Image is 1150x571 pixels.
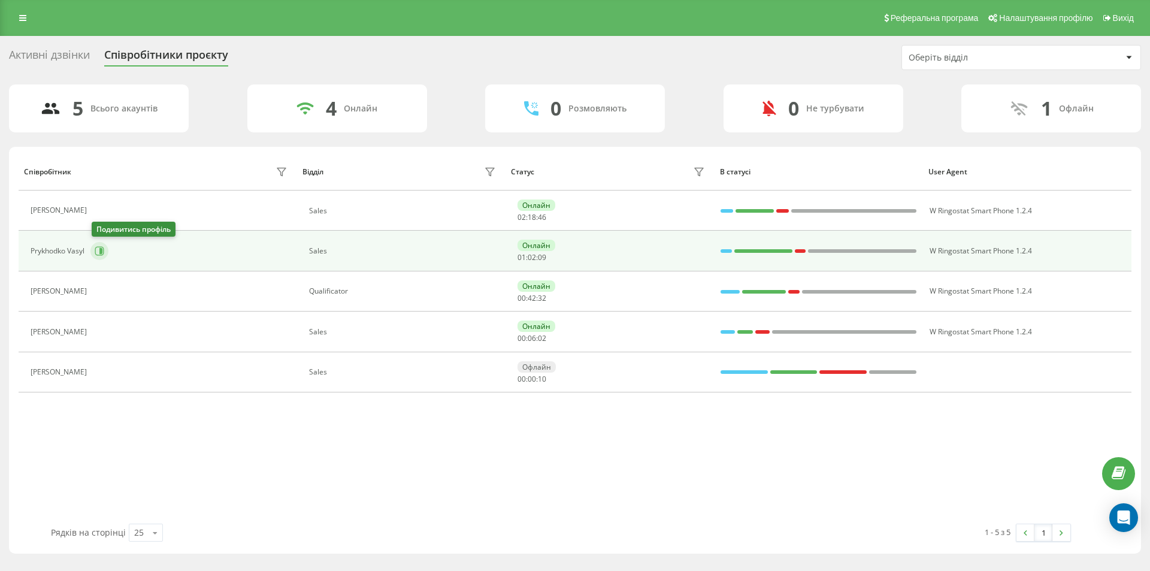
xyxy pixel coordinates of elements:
[517,213,546,222] div: : :
[309,368,499,376] div: Sales
[24,168,71,176] div: Співробітник
[538,333,546,343] span: 02
[517,280,555,292] div: Онлайн
[517,200,555,211] div: Онлайн
[517,253,546,262] div: : :
[517,375,546,383] div: : :
[788,97,799,120] div: 0
[985,526,1010,538] div: 1 - 5 з 5
[528,212,536,222] span: 18
[92,222,175,237] div: Подивитись профіль
[31,328,90,336] div: [PERSON_NAME]
[538,252,546,262] span: 09
[309,207,499,215] div: Sales
[806,104,864,114] div: Не турбувати
[31,368,90,376] div: [PERSON_NAME]
[538,293,546,303] span: 32
[1034,524,1052,541] a: 1
[31,247,87,255] div: Prykhodko Vasyl
[31,287,90,295] div: [PERSON_NAME]
[302,168,323,176] div: Відділ
[517,374,526,384] span: 00
[568,104,627,114] div: Розмовляють
[134,527,144,539] div: 25
[538,374,546,384] span: 10
[309,287,499,295] div: Qualificator
[511,168,534,176] div: Статус
[309,247,499,255] div: Sales
[90,104,158,114] div: Всього акаунтів
[517,333,526,343] span: 00
[909,53,1052,63] div: Оберіть відділ
[1059,104,1094,114] div: Офлайн
[517,321,555,332] div: Онлайн
[1109,503,1138,532] div: Open Intercom Messenger
[517,212,526,222] span: 02
[930,246,1032,256] span: W Ringostat Smart Phone 1.2.4
[928,168,1126,176] div: User Agent
[31,206,90,214] div: [PERSON_NAME]
[517,334,546,343] div: : :
[930,327,1032,337] span: W Ringostat Smart Phone 1.2.4
[1041,97,1052,120] div: 1
[528,374,536,384] span: 00
[517,361,556,373] div: Офлайн
[326,97,337,120] div: 4
[51,527,126,538] span: Рядків на сторінці
[517,240,555,251] div: Онлайн
[1113,13,1134,23] span: Вихід
[9,49,90,67] div: Активні дзвінки
[309,328,499,336] div: Sales
[720,168,918,176] div: В статусі
[930,206,1032,216] span: W Ringostat Smart Phone 1.2.4
[528,252,536,262] span: 02
[104,49,228,67] div: Співробітники проєкту
[891,13,979,23] span: Реферальна програма
[517,252,526,262] span: 01
[528,333,536,343] span: 06
[344,104,377,114] div: Онлайн
[528,293,536,303] span: 42
[517,294,546,303] div: : :
[930,286,1032,296] span: W Ringostat Smart Phone 1.2.4
[550,97,561,120] div: 0
[999,13,1092,23] span: Налаштування профілю
[72,97,83,120] div: 5
[517,293,526,303] span: 00
[538,212,546,222] span: 46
